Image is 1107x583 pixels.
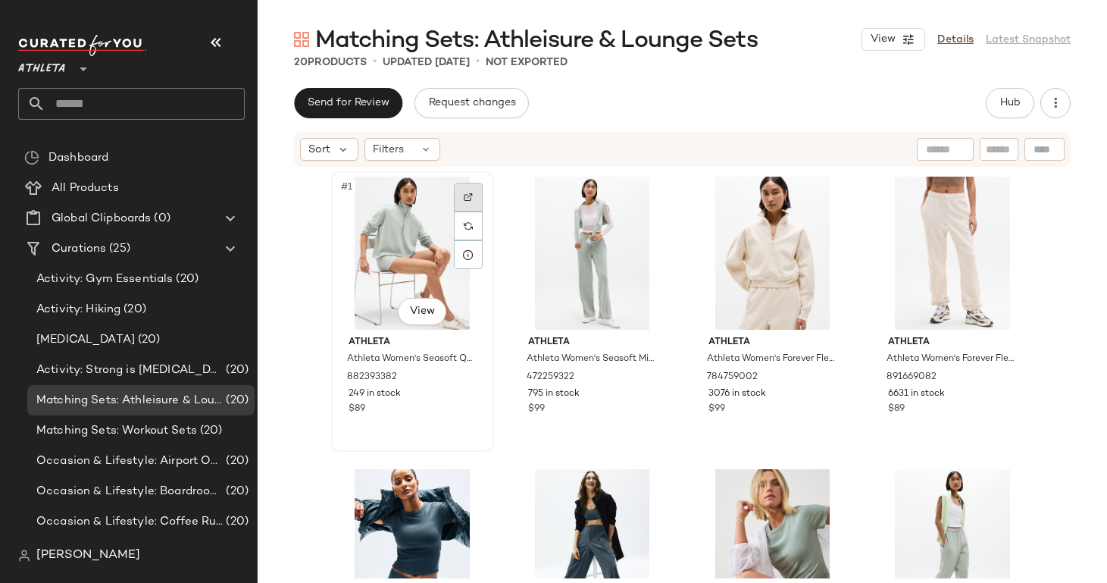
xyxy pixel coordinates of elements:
[414,88,528,118] button: Request changes
[486,55,568,71] p: Not Exported
[223,513,249,531] span: (20)
[223,483,249,500] span: (20)
[347,371,397,384] span: 882393382
[409,306,435,318] span: View
[24,150,39,165] img: svg%3e
[52,240,106,258] span: Curations
[223,362,249,379] span: (20)
[427,97,515,109] span: Request changes
[223,392,249,409] span: (20)
[527,371,574,384] span: 472259322
[383,55,470,71] p: updated [DATE]
[36,392,223,409] span: Matching Sets: Athleisure & Lounge Sets
[476,53,480,71] span: •
[18,52,65,79] span: Athleta
[308,142,330,158] span: Sort
[999,97,1021,109] span: Hub
[36,362,223,379] span: Activity: Strong is [MEDICAL_DATA]
[294,32,309,47] img: svg%3e
[36,453,223,470] span: Occasion & Lifestyle: Airport Outfits
[294,57,308,68] span: 20
[887,353,1015,366] span: Athleta Women's Forever Fleece High Rise Jogger Bone Petite Size XXS
[52,210,151,227] span: Global Clipboards
[36,547,140,565] span: [PERSON_NAME]
[349,403,365,416] span: $89
[52,180,119,197] span: All Products
[197,422,223,440] span: (20)
[888,403,905,416] span: $89
[373,142,404,158] span: Filters
[888,387,945,401] span: 6631 in stock
[527,353,655,366] span: Athleta Women's Seasoft Mid Rise Straight Pant [PERSON_NAME] Size M
[349,387,401,401] span: 249 in stock
[294,88,402,118] button: Send for Review
[36,483,223,500] span: Occasion & Lifestyle: Boardroom to Barre
[120,301,146,318] span: (20)
[888,336,1016,349] span: Athleta
[696,177,849,330] img: cn60200295.jpg
[349,336,477,349] span: Athleta
[870,33,896,45] span: View
[398,298,446,325] button: View
[18,35,147,56] img: cfy_white_logo.C9jOOHJF.svg
[528,336,656,349] span: Athleta
[315,26,758,56] span: Matching Sets: Athleisure & Lounge Sets
[937,32,974,48] a: Details
[294,55,367,71] div: Products
[36,301,120,318] span: Activity: Hiking
[887,371,937,384] span: 891669082
[373,53,377,71] span: •
[48,149,108,167] span: Dashboard
[135,331,161,349] span: (20)
[36,271,173,288] span: Activity: Gym Essentials
[707,353,835,366] span: Athleta Women's Forever Fleece 1/2 Zip High Hip Sweatshirt Bone/Papaya Size XS
[528,387,580,401] span: 795 in stock
[173,271,199,288] span: (20)
[708,336,837,349] span: Athleta
[36,331,135,349] span: [MEDICAL_DATA]
[516,177,668,330] img: cn60284595.jpg
[18,550,30,562] img: svg%3e
[708,403,725,416] span: $99
[307,97,389,109] span: Send for Review
[36,513,223,531] span: Occasion & Lifestyle: Coffee Run
[151,210,170,227] span: (0)
[106,240,130,258] span: (25)
[528,403,545,416] span: $99
[708,387,766,401] span: 3076 in stock
[986,88,1034,118] button: Hub
[464,193,473,202] img: svg%3e
[336,177,489,330] img: cn60287254.jpg
[876,177,1028,330] img: cn59444259.jpg
[36,422,197,440] span: Matching Sets: Workout Sets
[862,28,925,51] button: View
[339,180,355,195] span: #1
[707,371,758,384] span: 784759002
[464,221,473,230] img: svg%3e
[347,353,475,366] span: Athleta Women's Seasoft Quarter Zip [PERSON_NAME] Size XS
[223,453,249,470] span: (20)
